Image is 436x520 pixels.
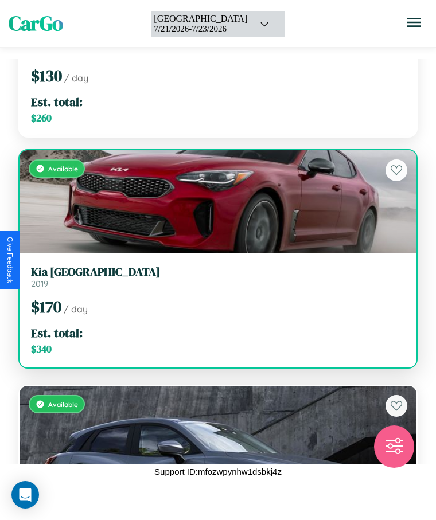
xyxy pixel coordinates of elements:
[11,481,39,509] div: Open Intercom Messenger
[31,65,62,87] span: $ 130
[31,93,83,110] span: Est. total:
[31,265,405,279] h3: Kia [GEOGRAPHIC_DATA]
[31,265,405,289] a: Kia [GEOGRAPHIC_DATA]2019
[9,10,63,37] span: CarGo
[31,296,61,318] span: $ 170
[154,464,282,479] p: Support ID: mfozwpynhw1dsbkj4z
[6,237,14,283] div: Give Feedback
[154,14,247,24] div: [GEOGRAPHIC_DATA]
[48,165,78,173] span: Available
[64,72,88,84] span: / day
[31,342,52,356] span: $ 340
[154,24,247,34] div: 7 / 21 / 2026 - 7 / 23 / 2026
[31,279,48,289] span: 2019
[31,324,83,341] span: Est. total:
[64,303,88,315] span: / day
[48,400,78,409] span: Available
[31,111,52,125] span: $ 260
